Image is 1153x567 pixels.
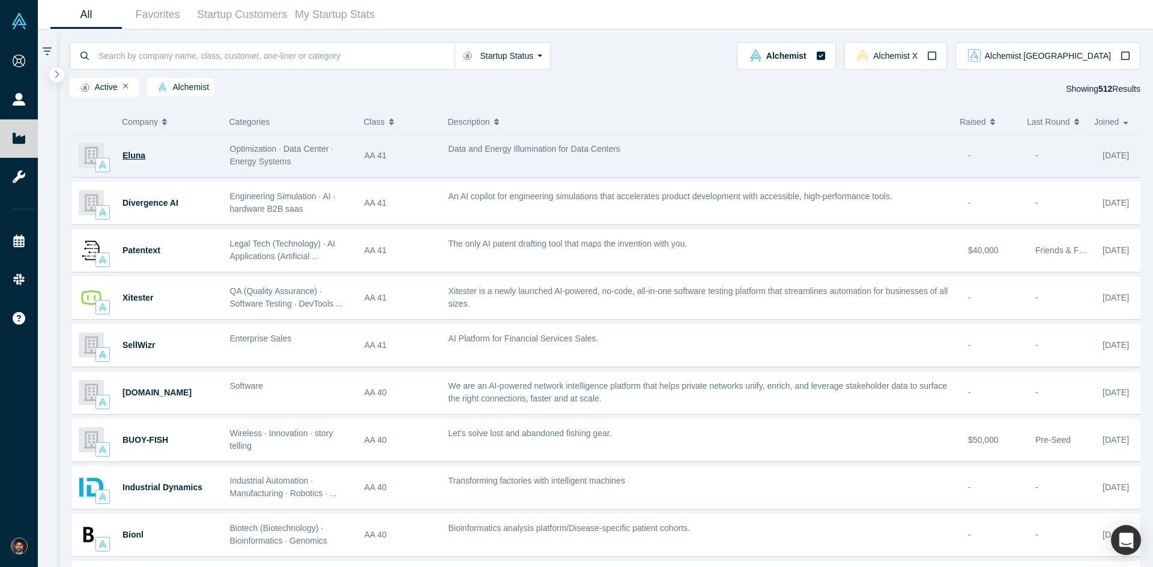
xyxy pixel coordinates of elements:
[844,42,947,70] button: alchemistx Vault LogoAlchemist X
[123,293,153,302] a: Xitester
[1103,245,1129,255] span: [DATE]
[449,286,948,308] span: Xitester is a newly launched AI-powered, no-code, all-in-one software testing platform that strea...
[985,52,1111,60] span: Alchemist [GEOGRAPHIC_DATA]
[230,428,333,451] span: Wireless · Innovation · story telling
[856,49,869,62] img: alchemistx Vault Logo
[230,476,337,498] span: Industrial Automation · Manufacturing · Robotics · ...
[230,381,263,391] span: Software
[98,350,107,359] img: alchemist Vault Logo
[1035,245,1098,255] span: Friends & Family
[1103,293,1129,302] span: [DATE]
[75,83,118,92] span: Active
[79,427,104,452] img: BUOY-FISH's Logo
[98,208,107,217] img: alchemist Vault Logo
[123,530,144,539] a: Bionl
[448,109,948,134] button: Description
[79,190,104,215] img: Divergence AI's Logo
[79,522,104,547] img: Bionl's Logo
[968,245,999,255] span: $40,000
[737,42,835,70] button: alchemist Vault LogoAlchemist
[1027,109,1070,134] span: Last Round
[1035,198,1038,208] span: -
[365,230,436,271] div: AA 41
[766,52,806,60] span: Alchemist
[968,198,971,208] span: -
[1027,109,1082,134] button: Last Round
[968,435,999,445] span: $50,000
[79,475,104,500] img: Industrial Dynamics's Logo
[229,117,270,127] span: Categories
[123,435,168,445] a: BUOY-FISH
[98,303,107,311] img: alchemist Vault Logo
[122,1,193,29] a: Favorites
[365,467,436,508] div: AA 40
[291,1,379,29] a: My Startup Stats
[1035,293,1038,302] span: -
[193,1,291,29] a: Startup Customers
[449,191,892,201] span: An AI copilot for engineering simulations that accelerates product development with accessible, h...
[98,540,107,548] img: alchemist Vault Logo
[749,49,762,62] img: alchemist Vault Logo
[122,109,210,134] button: Company
[1103,151,1129,160] span: [DATE]
[123,198,178,208] a: Divergence AI
[968,530,971,539] span: -
[79,285,104,310] img: Xitester's Logo
[79,143,104,168] img: Eluna's Logo
[158,83,167,92] img: alchemist Vault Logo
[1035,340,1038,350] span: -
[968,340,971,350] span: -
[1103,198,1129,208] span: [DATE]
[449,381,948,403] span: We are an AI-powered network intelligence platform that helps private networks unify, enrich, and...
[1103,388,1129,397] span: [DATE]
[449,334,599,343] span: AI Platform for Financial Services Sales.
[1094,109,1119,134] span: Joined
[449,428,612,438] span: Let's solve lost and abandoned fishing gear.
[98,398,107,406] img: alchemist Vault Logo
[230,523,328,545] span: Biotech (Biotechnology) · Bioinformatics · Genomics
[463,51,472,61] img: Startup status
[79,332,104,358] img: SellWizr's Logo
[1066,84,1140,94] span: Showing Results
[1103,435,1129,445] span: [DATE]
[448,109,490,134] span: Description
[365,182,436,224] div: AA 41
[123,340,155,350] a: SellWizr
[123,151,145,160] span: Eluna
[123,82,129,91] button: Remove Filter
[80,83,89,92] img: Startup status
[365,277,436,319] div: AA 41
[123,482,202,492] span: Industrial Dynamics
[960,109,1014,134] button: Raised
[123,388,192,397] a: [DOMAIN_NAME]
[365,372,436,413] div: AA 40
[365,325,436,366] div: AA 41
[230,286,343,308] span: QA (Quality Assurance) · Software Testing · DevTools ...
[230,191,336,214] span: Engineering Simulation · AI · hardware B2B saas
[122,109,158,134] span: Company
[449,239,688,248] span: The only AI patent drafting tool that maps the invention with you.
[968,482,971,492] span: -
[98,493,107,501] img: alchemist Vault Logo
[97,41,455,70] input: Search by company name, class, customer, one-liner or category
[1103,340,1129,350] span: [DATE]
[230,144,334,166] span: Optimization · Data Center · Energy Systems
[11,13,28,29] img: Alchemist Vault Logo
[1035,435,1071,445] span: Pre-Seed
[364,109,429,134] button: Class
[11,538,28,554] img: Shine Oovattil's Account
[968,49,981,62] img: alchemist_aj Vault Logo
[123,245,160,255] a: Patentext
[449,144,620,154] span: Data and Energy Illumination for Data Centers
[98,445,107,454] img: alchemist Vault Logo
[1103,530,1129,539] span: [DATE]
[153,83,209,92] span: Alchemist
[365,514,436,556] div: AA 40
[1094,109,1132,134] button: Joined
